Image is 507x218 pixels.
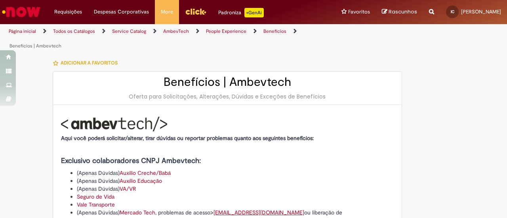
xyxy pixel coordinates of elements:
[263,28,286,34] a: Benefícios
[120,169,171,176] a: Auxilio Creche/Babá
[451,9,454,14] span: IC
[1,4,42,20] img: ServiceNow
[6,24,332,53] ul: Trilhas de página
[218,8,264,17] div: Padroniza
[120,185,136,192] a: VA/VR
[53,28,95,34] a: Todos os Catálogos
[77,185,394,193] li: (Apenas Dúvidas)
[61,93,394,100] div: Oferta para Solicitações, Alterações, Dúvidas e Exceções de Benefícios
[77,193,114,200] a: Seguro de Vida
[61,156,201,165] strong: Exclusivo colaboradores CNPJ Ambevtech:
[461,8,501,15] span: [PERSON_NAME]
[389,8,417,15] span: Rascunhos
[244,8,264,17] p: +GenAi
[161,8,173,16] span: More
[77,169,394,177] li: (Apenas Dúvidas)
[54,8,82,16] span: Requisições
[348,8,370,16] span: Favoritos
[61,135,314,142] strong: Aqui você poderá solicitar/alterar, tirar dúvidas ou reportar problemas quanto aos seguintes bene...
[94,8,149,16] span: Despesas Corporativas
[163,28,189,34] a: AmbevTech
[77,201,115,208] a: Vale Transporte
[206,28,246,34] a: People Experience
[382,8,417,16] a: Rascunhos
[9,28,36,34] a: Página inicial
[213,209,304,216] a: [EMAIL_ADDRESS][DOMAIN_NAME]
[77,177,394,185] li: (Apenas Dúvidas)
[10,43,61,49] a: Benefícios | Ambevtech
[120,209,155,216] a: Mercado Tech
[53,55,122,71] button: Adicionar a Favoritos
[112,28,146,34] a: Service Catalog
[185,6,206,17] img: click_logo_yellow_360x200.png
[120,177,162,184] a: Auxílio Educação
[61,76,394,89] h2: Benefícios | Ambevtech
[61,60,118,66] span: Adicionar a Favoritos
